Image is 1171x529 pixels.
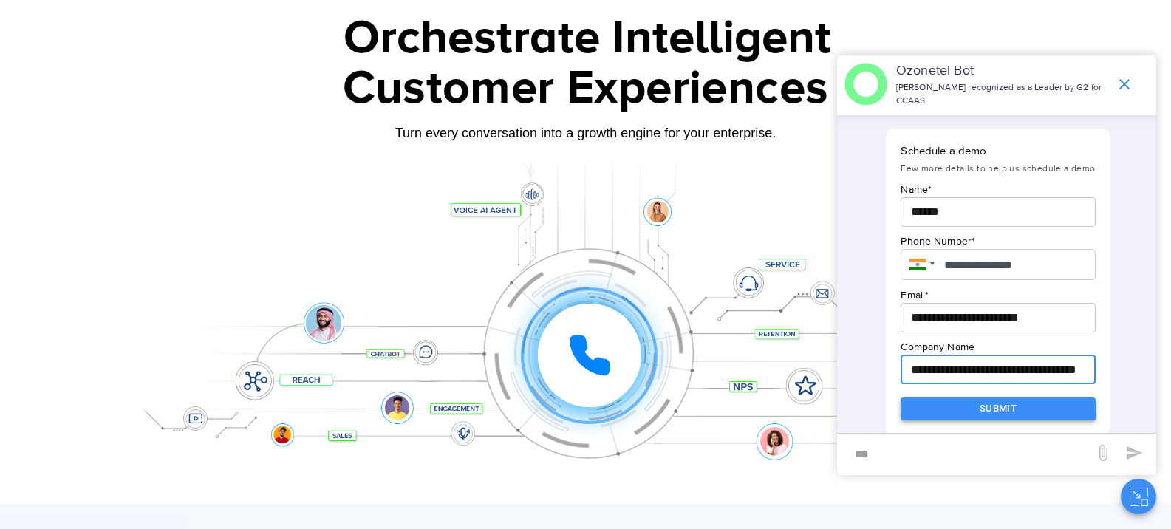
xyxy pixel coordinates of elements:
div: Customer Experiences [124,53,1048,124]
img: header [844,63,887,106]
button: Submit [901,397,1095,420]
div: India: + 91 [901,249,939,280]
p: Name * [901,182,1095,197]
p: Schedule a demo [901,143,1095,160]
p: Ozonetel Bot [896,61,1108,81]
p: Phone Number * [901,233,1095,249]
p: [PERSON_NAME] recognized as a Leader by G2 for CCAAS [896,81,1108,108]
div: new-msg-input [844,441,1087,468]
p: Company Name [901,339,1095,355]
span: Few more details to help us schedule a demo [901,163,1095,174]
div: Orchestrate Intelligent [128,15,1048,62]
button: Close chat [1121,479,1156,514]
span: end chat or minimize [1110,69,1139,99]
p: Email * [901,287,1095,303]
div: Turn every conversation into a growth engine for your enterprise. [124,125,1048,141]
